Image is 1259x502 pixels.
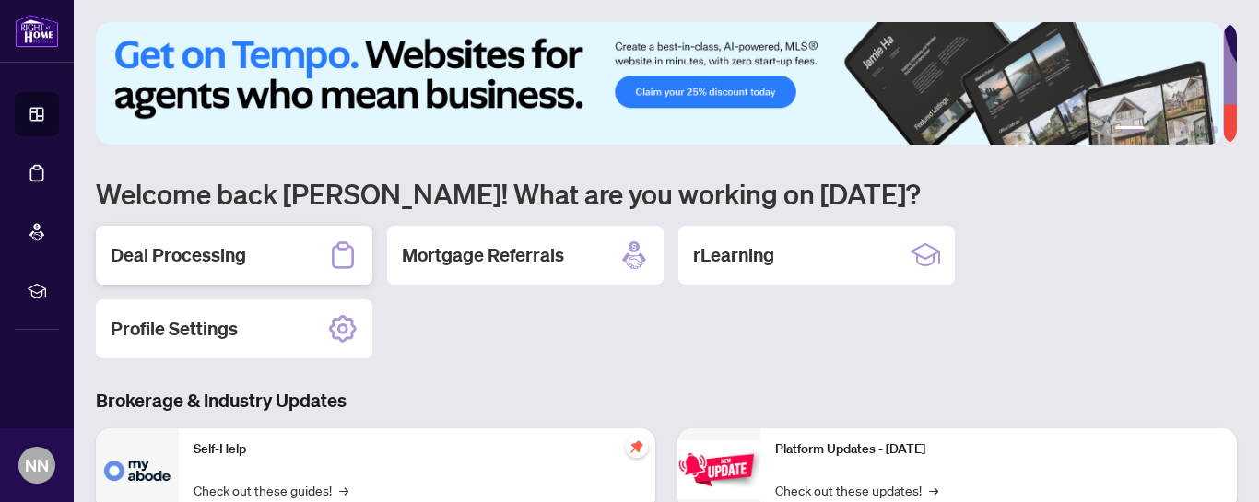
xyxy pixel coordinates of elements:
button: 2 [1152,126,1159,134]
h2: Profile Settings [111,316,238,342]
h2: rLearning [693,242,774,268]
span: → [339,480,348,500]
p: Platform Updates - [DATE] [775,439,1222,460]
span: NN [25,452,49,478]
span: → [929,480,938,500]
h1: Welcome back [PERSON_NAME]! What are you working on [DATE]? [96,176,1237,211]
h3: Brokerage & Industry Updates [96,388,1237,414]
a: Check out these updates!→ [775,480,938,500]
button: 3 [1167,126,1174,134]
img: logo [15,14,59,48]
button: 5 [1196,126,1204,134]
button: 1 [1115,126,1145,134]
img: Platform Updates - June 23, 2025 [677,440,760,498]
img: Slide 0 [96,22,1223,145]
a: Check out these guides!→ [194,480,348,500]
button: 6 [1211,126,1218,134]
p: Self-Help [194,439,641,460]
button: 4 [1182,126,1189,134]
span: pushpin [626,436,648,458]
h2: Mortgage Referrals [402,242,564,268]
h2: Deal Processing [111,242,246,268]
